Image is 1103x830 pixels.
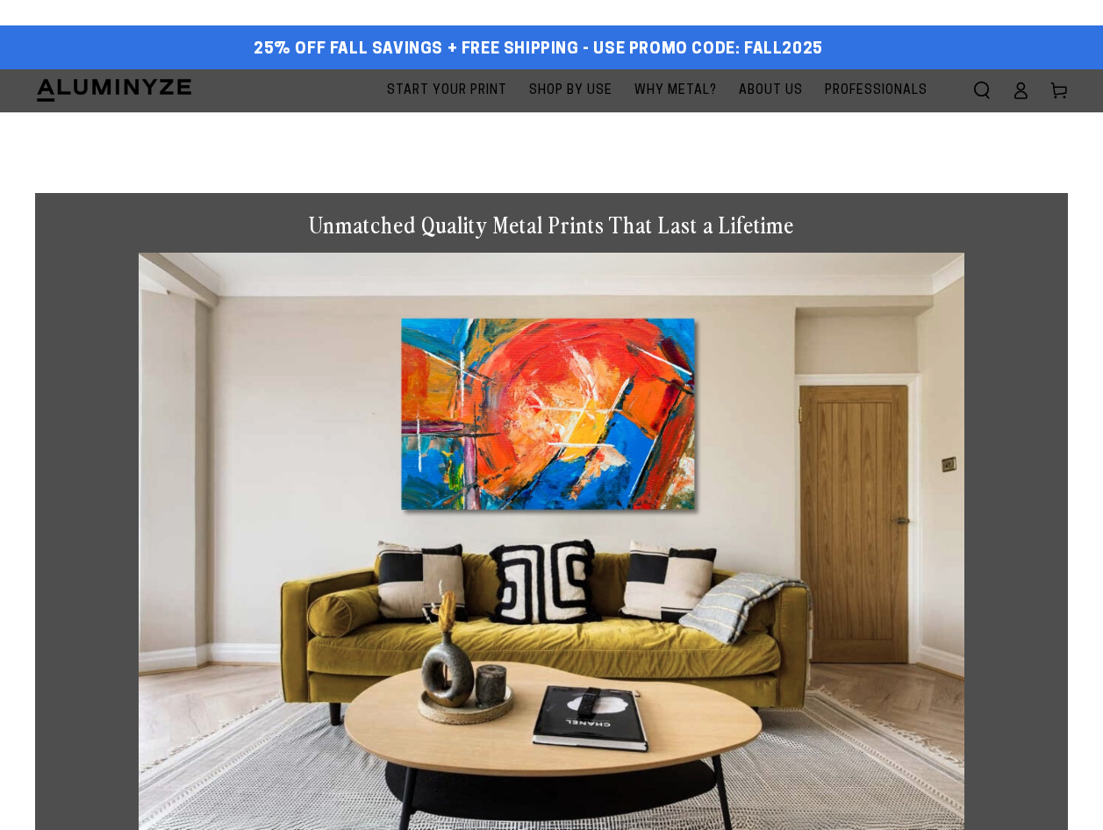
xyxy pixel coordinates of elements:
span: 25% off FALL Savings + Free Shipping - Use Promo Code: FALL2025 [254,40,823,60]
a: Start Your Print [378,69,516,112]
span: Why Metal? [634,80,717,102]
h1: Unmatched Quality Metal Prints That Last a Lifetime [139,211,965,240]
img: Aluminyze [35,77,193,104]
a: Why Metal? [626,69,726,112]
h1: Metal Prints [35,112,1068,158]
summary: Search our site [963,71,1001,110]
a: Professionals [816,69,936,112]
span: Start Your Print [387,80,507,102]
span: Professionals [825,80,928,102]
a: Shop By Use [520,69,621,112]
span: Shop By Use [529,80,612,102]
span: About Us [739,80,803,102]
a: About Us [730,69,812,112]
